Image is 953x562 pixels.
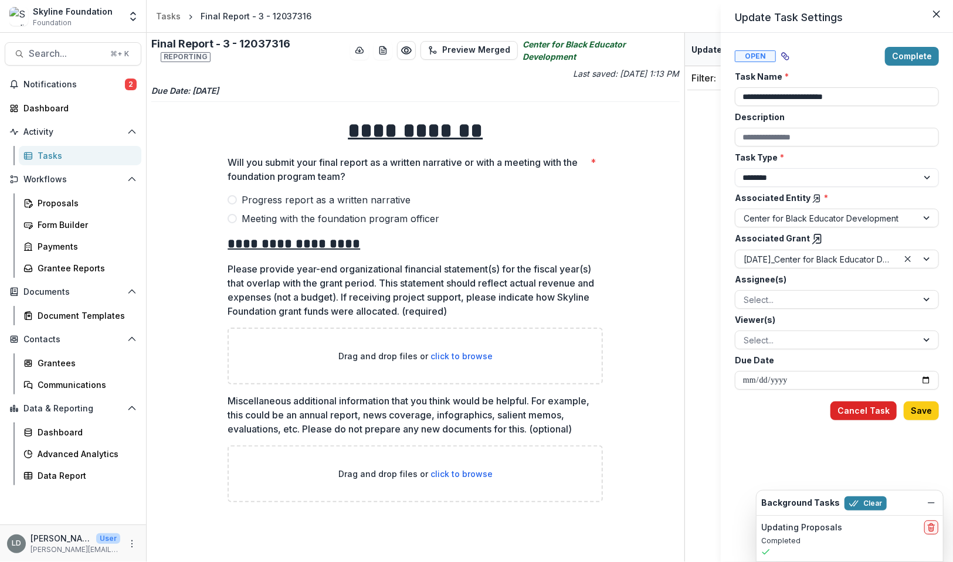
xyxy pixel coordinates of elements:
[735,354,932,366] label: Due Date
[761,523,842,533] h2: Updating Proposals
[924,496,938,510] button: Dismiss
[927,5,946,23] button: Close
[735,192,932,204] label: Associated Entity
[735,151,932,164] label: Task Type
[924,520,938,534] button: delete
[761,498,840,508] h2: Background Tasks
[885,47,939,66] button: Complete
[904,401,939,420] button: Save
[901,252,915,266] div: Clear selected options
[761,536,938,546] p: Completed
[735,50,776,62] span: Open
[776,47,795,66] button: View dependent tasks
[845,496,887,510] button: Clear
[830,401,897,420] button: Cancel Task
[735,111,932,123] label: Description
[735,232,932,245] label: Associated Grant
[735,314,932,326] label: Viewer(s)
[735,70,932,83] label: Task Name
[735,273,932,285] label: Assignee(s)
